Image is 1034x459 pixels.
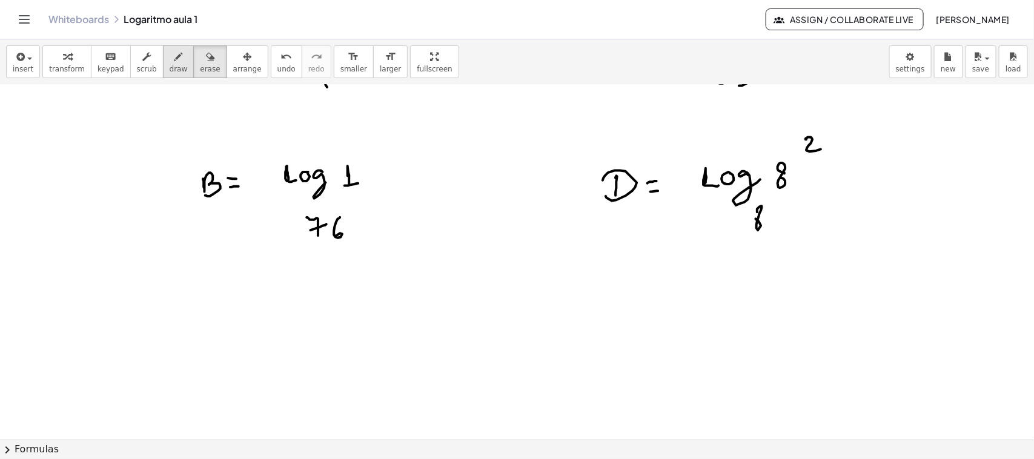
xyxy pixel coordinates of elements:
span: redo [308,65,325,73]
span: save [972,65,989,73]
button: new [934,45,963,78]
button: format_sizesmaller [334,45,374,78]
button: draw [163,45,194,78]
span: new [941,65,956,73]
span: larger [380,65,401,73]
button: settings [889,45,932,78]
span: insert [13,65,33,73]
span: Assign / Collaborate Live [776,14,913,25]
button: format_sizelarger [373,45,408,78]
i: format_size [385,50,396,64]
span: fullscreen [417,65,452,73]
button: Assign / Collaborate Live [766,8,924,30]
span: [PERSON_NAME] [936,14,1010,25]
button: redoredo [302,45,331,78]
span: transform [49,65,85,73]
span: smaller [340,65,367,73]
a: Whiteboards [48,13,109,25]
span: undo [277,65,296,73]
i: redo [311,50,322,64]
span: scrub [137,65,157,73]
button: insert [6,45,40,78]
button: save [966,45,996,78]
span: keypad [98,65,124,73]
button: [PERSON_NAME] [926,8,1019,30]
span: arrange [233,65,262,73]
button: Toggle navigation [15,10,34,29]
i: undo [280,50,292,64]
button: undoundo [271,45,302,78]
span: settings [896,65,925,73]
span: load [1006,65,1021,73]
button: keyboardkeypad [91,45,131,78]
i: format_size [348,50,359,64]
button: scrub [130,45,164,78]
button: arrange [227,45,268,78]
i: keyboard [105,50,116,64]
span: erase [200,65,220,73]
button: transform [42,45,91,78]
button: load [999,45,1028,78]
button: fullscreen [410,45,459,78]
span: draw [170,65,188,73]
button: erase [193,45,227,78]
